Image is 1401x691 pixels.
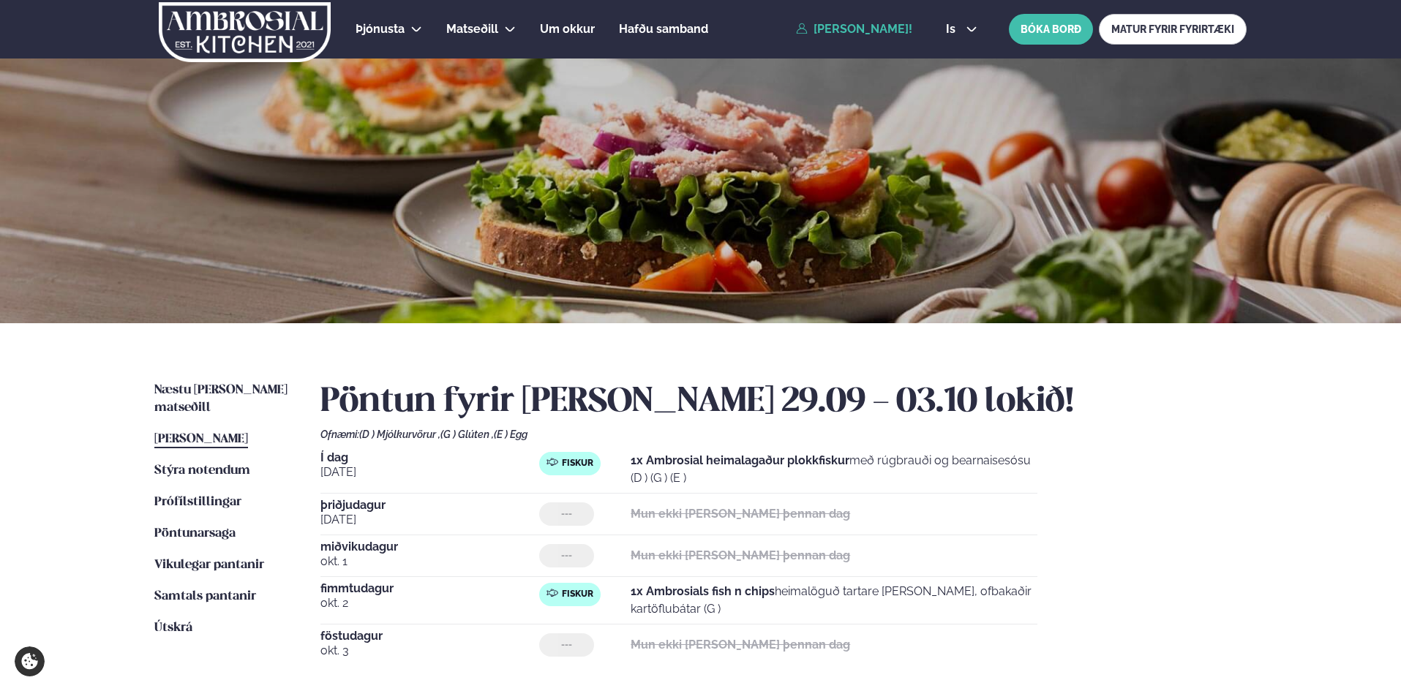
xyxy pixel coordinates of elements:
span: þriðjudagur [320,499,539,511]
span: Fiskur [562,458,593,469]
span: okt. 2 [320,594,539,612]
a: Vikulegar pantanir [154,556,264,574]
span: is [946,23,960,35]
a: Hafðu samband [619,20,708,38]
h2: Pöntun fyrir [PERSON_NAME] 29.09 - 03.10 lokið! [320,382,1247,423]
a: Næstu [PERSON_NAME] matseðill [154,382,291,417]
a: MATUR FYRIR FYRIRTÆKI [1099,14,1247,45]
a: Um okkur [540,20,595,38]
a: Útskrá [154,619,192,637]
span: Matseðill [446,22,498,36]
span: --- [561,639,572,651]
span: fimmtudagur [320,583,539,594]
span: Næstu [PERSON_NAME] matseðill [154,384,288,414]
a: Matseðill [446,20,498,38]
img: fish.svg [546,587,558,599]
strong: Mun ekki [PERSON_NAME] þennan dag [631,548,850,562]
span: --- [561,508,572,520]
button: BÓKA BORÐ [1009,14,1093,45]
span: Pöntunarsaga [154,527,236,540]
span: Samtals pantanir [154,590,256,603]
a: Stýra notendum [154,462,250,480]
button: is [934,23,989,35]
span: Stýra notendum [154,464,250,477]
a: Pöntunarsaga [154,525,236,543]
span: Útskrá [154,622,192,634]
span: --- [561,550,572,562]
a: [PERSON_NAME]! [796,23,912,36]
img: fish.svg [546,456,558,468]
span: Prófílstillingar [154,496,241,508]
a: Samtals pantanir [154,588,256,605]
span: Vikulegar pantanir [154,559,264,571]
span: (D ) Mjólkurvörur , [359,428,440,440]
span: Þjónusta [356,22,405,36]
strong: Mun ekki [PERSON_NAME] þennan dag [631,507,850,521]
div: Ofnæmi: [320,428,1247,440]
span: Hafðu samband [619,22,708,36]
a: Prófílstillingar [154,494,241,511]
span: (G ) Glúten , [440,428,494,440]
strong: 1x Ambrosial heimalagaður plokkfiskur [631,453,849,467]
span: Um okkur [540,22,595,36]
span: Í dag [320,452,539,464]
strong: Mun ekki [PERSON_NAME] þennan dag [631,638,850,652]
span: okt. 1 [320,553,539,570]
p: með rúgbrauði og bearnaisesósu (D ) (G ) (E ) [631,452,1037,487]
p: heimalöguð tartare [PERSON_NAME], ofbakaðir kartöflubátar (G ) [631,583,1037,618]
span: [DATE] [320,511,539,529]
span: Fiskur [562,589,593,600]
img: logo [157,2,332,62]
a: [PERSON_NAME] [154,431,248,448]
span: [PERSON_NAME] [154,433,248,445]
span: [DATE] [320,464,539,481]
a: Þjónusta [356,20,405,38]
span: okt. 3 [320,642,539,660]
span: miðvikudagur [320,541,539,553]
span: (E ) Egg [494,428,527,440]
a: Cookie settings [15,646,45,676]
span: föstudagur [320,630,539,642]
strong: 1x Ambrosials fish n chips [631,584,775,598]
